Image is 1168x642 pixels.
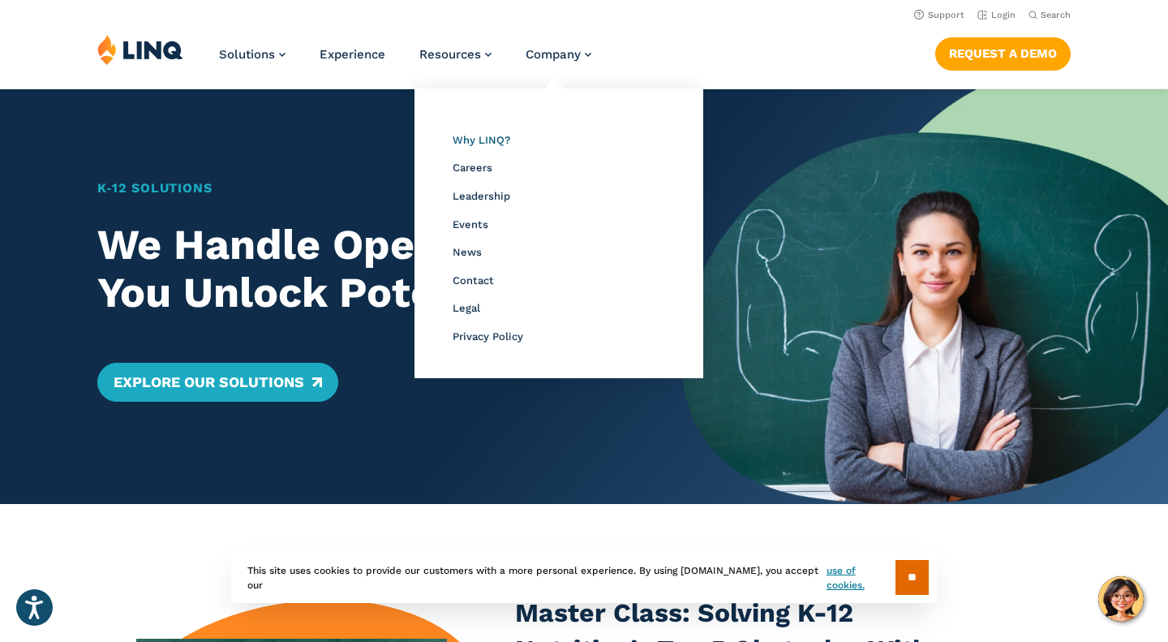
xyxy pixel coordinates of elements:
[320,47,385,62] a: Experience
[419,47,492,62] a: Resources
[681,89,1168,504] img: Home Banner
[453,134,510,146] a: Why LINQ?
[97,363,338,402] a: Explore Our Solutions
[1028,9,1071,21] button: Open Search Bar
[219,34,591,88] nav: Primary Navigation
[977,10,1016,20] a: Login
[453,190,510,202] a: Leadership
[526,47,591,62] a: Company
[419,47,481,62] span: Resources
[97,34,183,65] img: LINQ | K‑12 Software
[935,37,1071,70] a: Request a Demo
[97,221,633,318] h2: We Handle Operations. You Unlock Potential.
[453,330,523,343] a: Privacy Policy
[1041,10,1071,20] span: Search
[453,218,488,231] a: Events
[453,302,480,314] a: Legal
[453,274,494,287] a: Contact
[231,552,937,603] div: This site uses cookies to provide our customers with a more personal experience. By using [DOMAIN...
[526,47,581,62] span: Company
[914,10,964,20] a: Support
[453,162,492,174] a: Careers
[219,47,275,62] span: Solutions
[1098,576,1144,622] button: Hello, have a question? Let’s chat.
[935,34,1071,70] nav: Button Navigation
[219,47,286,62] a: Solutions
[827,563,895,592] a: use of cookies.
[453,246,482,258] a: News
[97,179,633,198] h1: K‑12 Solutions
